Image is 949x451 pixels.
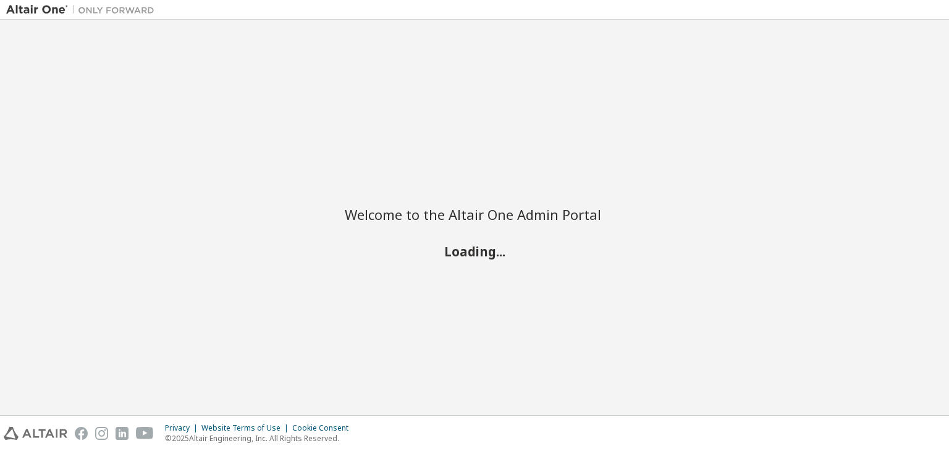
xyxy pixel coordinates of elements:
[292,423,356,433] div: Cookie Consent
[6,4,161,16] img: Altair One
[95,427,108,440] img: instagram.svg
[201,423,292,433] div: Website Terms of Use
[136,427,154,440] img: youtube.svg
[75,427,88,440] img: facebook.svg
[116,427,129,440] img: linkedin.svg
[165,423,201,433] div: Privacy
[165,433,356,444] p: © 2025 Altair Engineering, Inc. All Rights Reserved.
[4,427,67,440] img: altair_logo.svg
[345,243,604,259] h2: Loading...
[345,206,604,223] h2: Welcome to the Altair One Admin Portal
